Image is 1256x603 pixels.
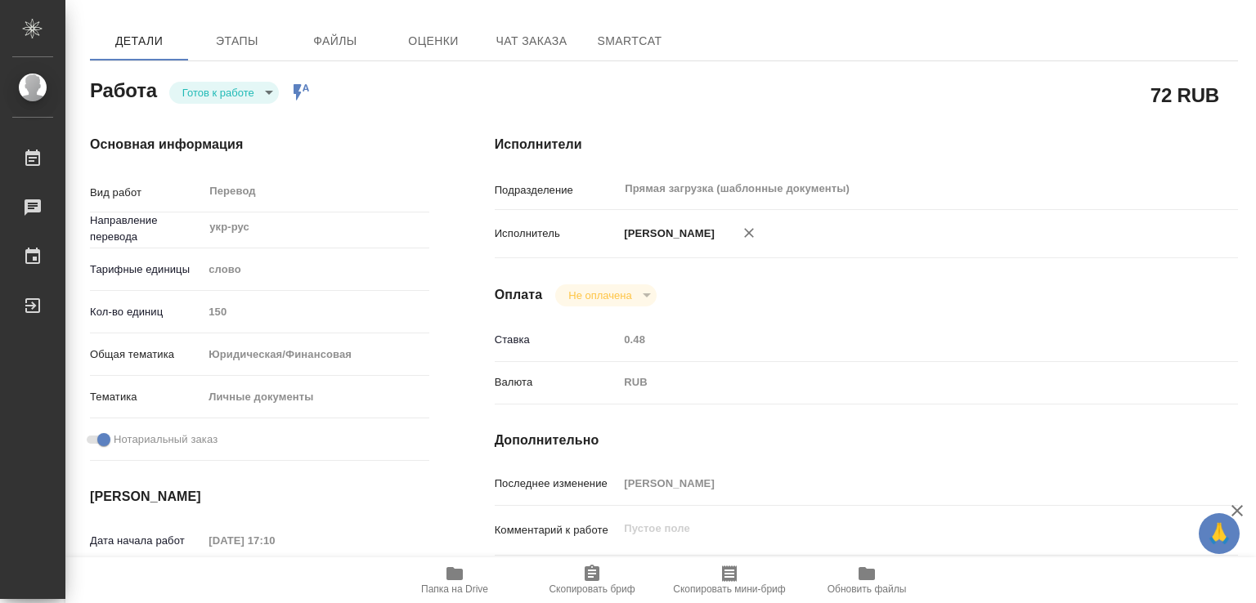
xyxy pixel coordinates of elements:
[495,285,543,305] h4: Оплата
[495,226,619,242] p: Исполнитель
[203,529,346,552] input: Пустое поле
[731,215,767,251] button: Удалить исполнителя
[618,226,715,242] p: [PERSON_NAME]
[1205,516,1233,551] span: 🙏
[203,300,428,324] input: Пустое поле
[169,82,279,104] div: Готов к работе
[90,185,203,201] p: Вид работ
[203,383,428,411] div: Личные документы
[177,86,259,100] button: Готов к работе
[495,431,1238,450] h4: Дополнительно
[114,431,218,448] span: Нотариальный заказ
[673,583,785,595] span: Скопировать мини-бриф
[198,31,276,51] span: Этапы
[523,557,661,603] button: Скопировать бриф
[1199,513,1240,554] button: 🙏
[90,212,203,245] p: Направление перевода
[296,31,375,51] span: Файлы
[549,583,635,595] span: Скопировать бриф
[590,31,669,51] span: SmartCat
[798,557,935,603] button: Обновить файлы
[90,346,203,363] p: Общая тематика
[90,487,429,507] h4: [PERSON_NAME]
[492,31,571,51] span: Чат заказа
[90,304,203,320] p: Кол-во единиц
[90,261,203,278] p: Тарифные единицы
[394,31,473,51] span: Оценки
[495,374,619,391] p: Валюта
[1151,81,1219,109] h2: 72 RUB
[90,533,203,549] p: Дата начала работ
[563,288,636,302] button: Не оплачена
[661,557,798,603] button: Скопировать мини-бриф
[495,522,619,538] p: Комментарий к работе
[495,332,619,348] p: Ставка
[100,31,178,51] span: Детали
[203,341,428,368] div: Юридическая/Финансовая
[828,583,907,595] span: Обновить файлы
[495,135,1238,154] h4: Исполнители
[495,476,619,492] p: Последнее изменение
[555,284,656,306] div: Готов к работе
[90,389,203,405] p: Тематика
[386,557,523,603] button: Папка на Drive
[421,583,488,595] span: Папка на Drive
[618,471,1176,495] input: Пустое поле
[90,135,429,154] h4: Основная информация
[618,368,1176,396] div: RUB
[203,256,428,284] div: слово
[618,328,1176,351] input: Пустое поле
[495,182,619,199] p: Подразделение
[90,74,157,104] h2: Работа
